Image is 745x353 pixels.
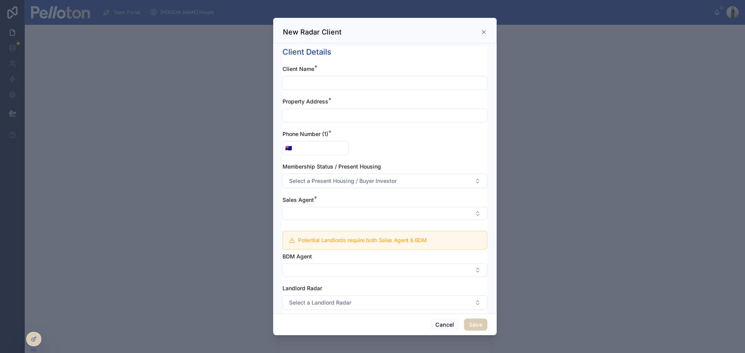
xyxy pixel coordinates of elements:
button: Save [464,319,487,331]
button: Select Button [282,263,487,277]
span: Client Name [282,65,314,72]
span: Select a Present Housing / Buyer Investor [289,177,397,185]
span: BDM Agent [282,253,312,260]
button: Cancel [430,319,459,331]
span: Sales Agent [282,196,314,203]
h1: Client Details [282,46,331,57]
span: Phone Number (1) [282,131,328,137]
span: Select a Landlord Radar [289,299,351,307]
button: Select Button [282,174,487,188]
button: Select Button [283,141,294,155]
button: Select Button [282,207,487,220]
span: 🇦🇺 [285,144,292,152]
h5: Potential Landlords require both Sales Agent & BDM [298,238,481,243]
span: Property Address [282,98,328,105]
span: Landlord Radar [282,285,322,291]
h3: New Radar Client [283,28,341,37]
span: Membership Status / Present Housing [282,163,381,170]
button: Select Button [282,295,487,310]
